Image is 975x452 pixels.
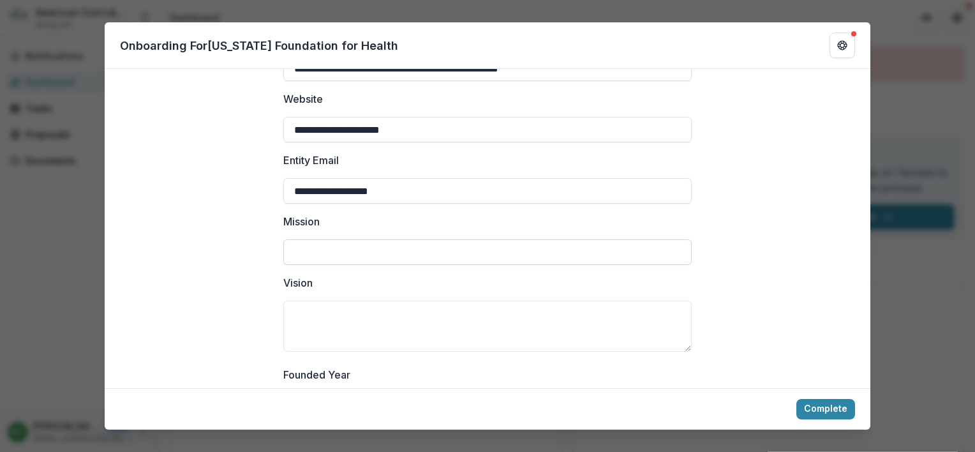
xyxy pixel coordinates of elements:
[283,367,350,382] p: Founded Year
[120,37,398,54] p: Onboarding For [US_STATE] Foundation for Health
[283,153,339,168] p: Entity Email
[283,214,320,229] p: Mission
[830,33,855,58] button: Get Help
[796,399,855,419] button: Complete
[283,275,313,290] p: Vision
[283,91,323,107] p: Website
